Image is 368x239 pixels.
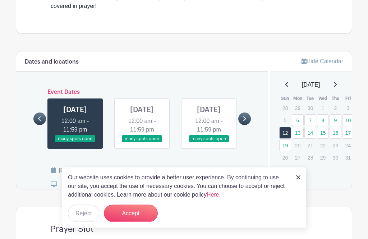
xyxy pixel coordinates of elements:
[279,103,291,114] p: 28
[292,115,304,127] a: 6
[291,95,304,102] th: Mon
[330,103,341,114] p: 2
[317,95,329,102] th: Wed
[342,152,354,164] p: 31
[342,127,354,139] a: 17
[342,95,354,102] th: Fri
[296,175,300,180] img: close_button-5f87c8562297e5c2d7936805f587ecaba9071eb48480494691a3f1689db116b3.svg
[279,152,291,164] p: 26
[342,115,354,127] a: 10
[304,140,316,151] p: 21
[279,115,291,126] p: 5
[330,127,341,139] a: 16
[304,127,316,139] a: 14
[59,166,198,175] div: [DATE] 12:00 am to 11:59 pm
[292,152,304,164] p: 27
[292,127,304,139] a: 13
[304,95,317,102] th: Tue
[292,103,304,114] p: 29
[104,205,158,222] button: Accept
[317,103,329,114] p: 1
[279,140,291,152] a: 19
[304,152,316,164] p: 28
[207,192,219,198] a: Here
[292,140,304,151] p: 20
[330,115,341,127] a: 9
[330,140,341,151] p: 23
[279,95,291,102] th: Sun
[342,140,354,151] p: 24
[329,95,342,102] th: Thu
[51,225,93,235] h4: Prayer Slot
[68,173,289,199] p: Our website uses cookies to provide a better user experience. By continuing to use our site, you ...
[317,115,329,127] a: 8
[317,140,329,151] p: 22
[317,152,329,164] p: 29
[46,89,238,96] h6: Event Dates
[330,152,341,164] p: 30
[304,115,316,127] a: 7
[342,103,354,114] p: 3
[25,59,79,66] h6: Dates and locations
[317,127,329,139] a: 15
[302,59,343,65] a: Hide Calendar
[279,127,291,139] a: 12
[302,81,320,89] span: [DATE]
[68,205,99,222] button: Reject
[304,103,316,114] p: 30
